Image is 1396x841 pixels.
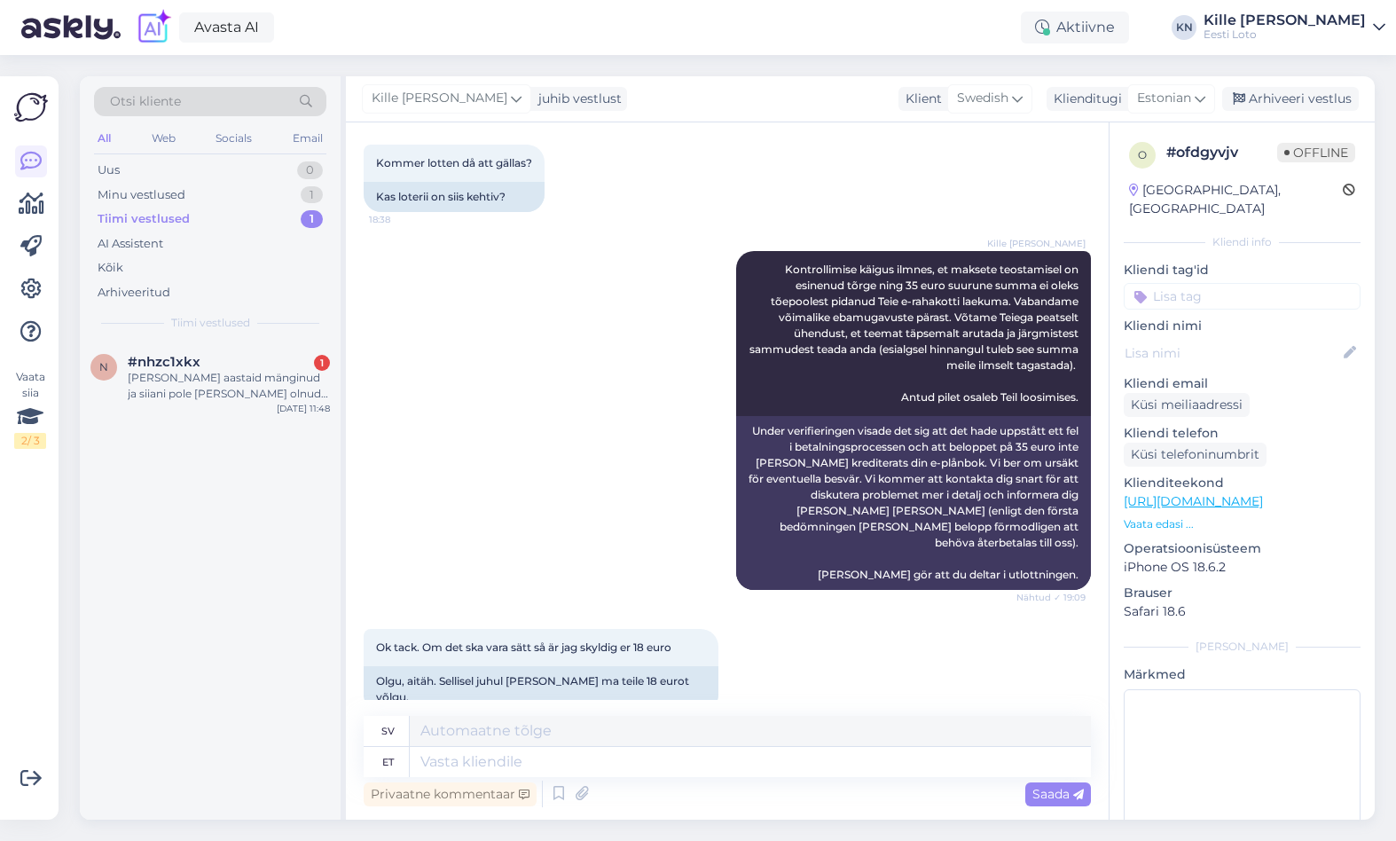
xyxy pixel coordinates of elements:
[1166,142,1277,163] div: # ofdgyvjv
[1124,516,1361,532] p: Vaata edasi ...
[99,360,108,373] span: n
[1222,87,1359,111] div: Arhiveeri vestlus
[98,161,120,179] div: Uus
[1129,181,1343,218] div: [GEOGRAPHIC_DATA], [GEOGRAPHIC_DATA]
[212,127,255,150] div: Socials
[376,641,671,654] span: Ok tack. Om det ska vara sätt så är jag skyldig er 18 euro
[14,369,46,449] div: Vaata siia
[987,237,1086,250] span: Kille [PERSON_NAME]
[1032,786,1084,802] span: Saada
[301,186,323,204] div: 1
[1021,12,1129,43] div: Aktiivne
[364,666,718,712] div: Olgu, aitäh. Sellisel juhul [PERSON_NAME] ma teile 18 eurot võlgu.
[1125,343,1340,363] input: Lisa nimi
[1124,665,1361,684] p: Märkmed
[1124,539,1361,558] p: Operatsioonisüsteem
[381,716,395,746] div: sv
[297,161,323,179] div: 0
[1124,261,1361,279] p: Kliendi tag'id
[369,213,435,226] span: 18:38
[1124,558,1361,577] p: iPhone OS 18.6.2
[301,210,323,228] div: 1
[14,433,46,449] div: 2 / 3
[1124,493,1263,509] a: [URL][DOMAIN_NAME]
[1016,591,1086,604] span: Nähtud ✓ 19:09
[382,747,394,777] div: et
[277,402,330,415] div: [DATE] 11:48
[98,284,170,302] div: Arhiveeritud
[128,354,200,370] span: #nhzc1xkx
[1124,374,1361,393] p: Kliendi email
[1124,474,1361,492] p: Klienditeekond
[1124,317,1361,335] p: Kliendi nimi
[171,315,250,331] span: Tiimi vestlused
[1124,234,1361,250] div: Kliendi info
[1047,90,1122,108] div: Klienditugi
[14,90,48,124] img: Askly Logo
[135,9,172,46] img: explore-ai
[314,355,330,371] div: 1
[736,416,1091,590] div: Under verifieringen visade det sig att det hade uppstått ett fel i betalningsprocessen och att be...
[1124,393,1250,417] div: Küsi meiliaadressi
[531,90,622,108] div: juhib vestlust
[179,12,274,43] a: Avasta AI
[289,127,326,150] div: Email
[1138,148,1147,161] span: o
[364,782,537,806] div: Privaatne kommentaar
[1137,89,1191,108] span: Estonian
[1204,28,1366,42] div: Eesti Loto
[898,90,942,108] div: Klient
[1124,639,1361,655] div: [PERSON_NAME]
[1124,443,1267,467] div: Küsi telefoninumbrit
[1124,584,1361,602] p: Brauser
[128,370,330,402] div: [PERSON_NAME] aastaid mänginud ja siiani pole [PERSON_NAME] olnud. Igasuguste pettuste pärast tek...
[98,259,123,277] div: Kõik
[1204,13,1366,28] div: Kille [PERSON_NAME]
[957,89,1008,108] span: Swedish
[749,263,1081,404] span: Kontrollimise käigus ilmnes, et maksete teostamisel on esinenud tõrge ning 35 euro suurune summa ...
[98,186,185,204] div: Minu vestlused
[110,92,181,111] span: Otsi kliente
[98,210,190,228] div: Tiimi vestlused
[1124,424,1361,443] p: Kliendi telefon
[364,182,545,212] div: Kas loterii on siis kehtiv?
[94,127,114,150] div: All
[148,127,179,150] div: Web
[1124,602,1361,621] p: Safari 18.6
[1277,143,1355,162] span: Offline
[372,89,507,108] span: Kille [PERSON_NAME]
[1124,283,1361,310] input: Lisa tag
[1172,15,1196,40] div: KN
[376,156,532,169] span: Kommer lotten då att gällas?
[1204,13,1385,42] a: Kille [PERSON_NAME]Eesti Loto
[98,235,163,253] div: AI Assistent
